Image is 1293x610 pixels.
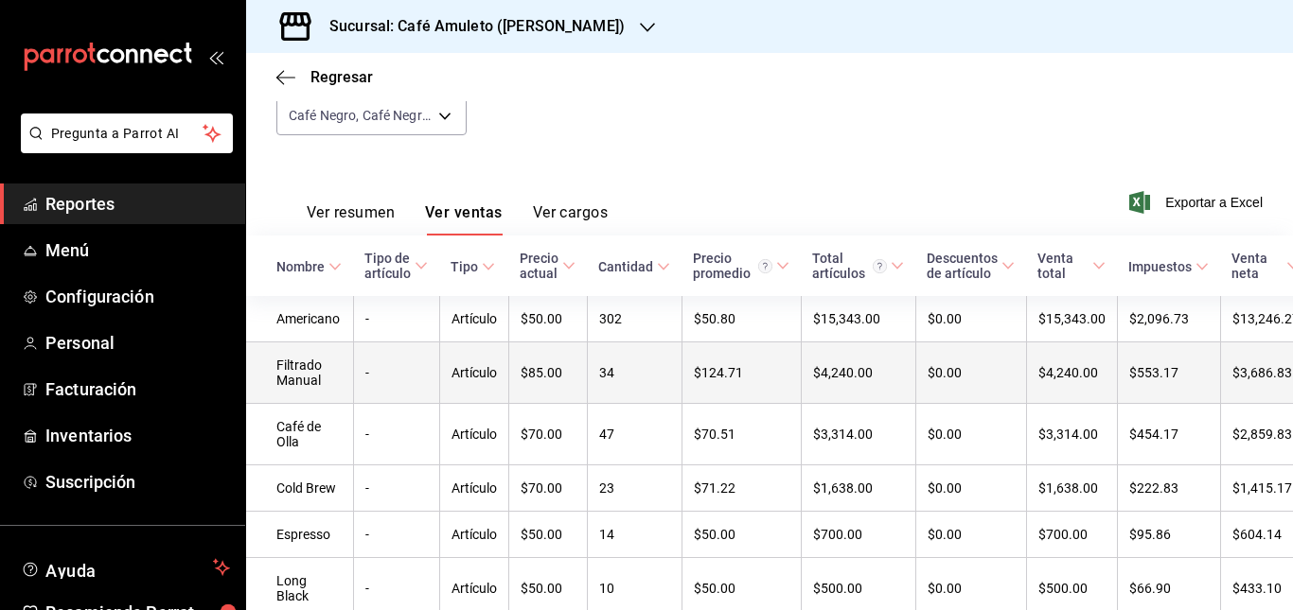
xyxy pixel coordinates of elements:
span: Regresar [310,68,373,86]
span: Pregunta a Parrot AI [51,124,204,144]
td: $85.00 [508,342,587,404]
td: $50.00 [682,512,801,558]
span: Facturación [45,376,230,402]
td: $70.51 [682,404,801,465]
span: Menú [45,237,230,263]
td: $50.00 [508,512,587,558]
div: Impuestos [1128,259,1192,274]
span: Precio actual [520,251,576,281]
div: Total artículos [812,251,887,281]
span: Total artículos [812,251,904,281]
div: Venta neta [1231,251,1283,281]
div: Precio actual [520,251,558,281]
span: Cantidad [598,259,670,274]
td: $3,314.00 [801,404,915,465]
td: - [353,342,439,404]
td: Artículo [439,512,508,558]
span: Precio promedio [693,251,789,281]
span: Inventarios [45,423,230,448]
td: $1,638.00 [801,465,915,512]
span: Nombre [276,259,342,274]
td: - [353,296,439,342]
div: Descuentos de artículo [927,251,998,281]
td: Café de Olla [246,404,353,465]
span: Tipo [451,259,495,274]
td: Americano [246,296,353,342]
td: $0.00 [915,512,1026,558]
td: - [353,404,439,465]
span: Suscripción [45,469,230,495]
td: $124.71 [682,342,801,404]
div: Venta total [1037,251,1089,281]
svg: Precio promedio = Total artículos / cantidad [758,259,772,273]
span: Venta total [1037,251,1106,281]
td: Artículo [439,404,508,465]
span: Configuración [45,284,230,309]
a: Pregunta a Parrot AI [13,137,233,157]
td: Artículo [439,296,508,342]
td: $15,343.00 [801,296,915,342]
td: 302 [587,296,682,342]
span: Descuentos de artículo [927,251,1015,281]
td: 34 [587,342,682,404]
span: Personal [45,330,230,356]
td: $222.83 [1117,465,1220,512]
div: Nombre [276,259,325,274]
td: $2,096.73 [1117,296,1220,342]
td: Artículo [439,465,508,512]
td: Filtrado Manual [246,342,353,404]
td: Cold Brew [246,465,353,512]
td: Artículo [439,342,508,404]
td: - [353,512,439,558]
td: $4,240.00 [1026,342,1117,404]
button: Ver ventas [425,203,503,235]
td: $70.00 [508,465,587,512]
td: $700.00 [1026,512,1117,558]
div: Tipo de artículo [364,251,411,281]
svg: El total artículos considera cambios de precios en los artículos así como costos adicionales por ... [873,259,887,273]
td: 14 [587,512,682,558]
td: $0.00 [915,404,1026,465]
div: Precio promedio [693,251,772,281]
span: Café Negro, Café Negro. [289,106,432,125]
td: 23 [587,465,682,512]
h3: Sucursal: Café Amuleto ([PERSON_NAME]) [314,15,625,38]
td: $0.00 [915,296,1026,342]
button: Exportar a Excel [1133,191,1263,214]
td: $700.00 [801,512,915,558]
button: Ver resumen [307,203,395,235]
span: Reportes [45,191,230,217]
button: Regresar [276,68,373,86]
button: Pregunta a Parrot AI [21,113,233,153]
td: - [353,465,439,512]
td: $71.22 [682,465,801,512]
td: $454.17 [1117,404,1220,465]
button: open_drawer_menu [208,49,223,64]
div: Tipo [451,259,478,274]
td: $3,314.00 [1026,404,1117,465]
td: $50.00 [508,296,587,342]
td: $1,638.00 [1026,465,1117,512]
span: Impuestos [1128,259,1209,274]
td: $15,343.00 [1026,296,1117,342]
td: $95.86 [1117,512,1220,558]
td: $0.00 [915,342,1026,404]
td: Espresso [246,512,353,558]
div: Cantidad [598,259,653,274]
div: navigation tabs [307,203,608,235]
td: $553.17 [1117,342,1220,404]
span: Tipo de artículo [364,251,428,281]
td: $0.00 [915,465,1026,512]
td: 47 [587,404,682,465]
span: Ayuda [45,556,205,579]
button: Ver cargos [533,203,609,235]
td: $4,240.00 [801,342,915,404]
td: $70.00 [508,404,587,465]
td: $50.80 [682,296,801,342]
